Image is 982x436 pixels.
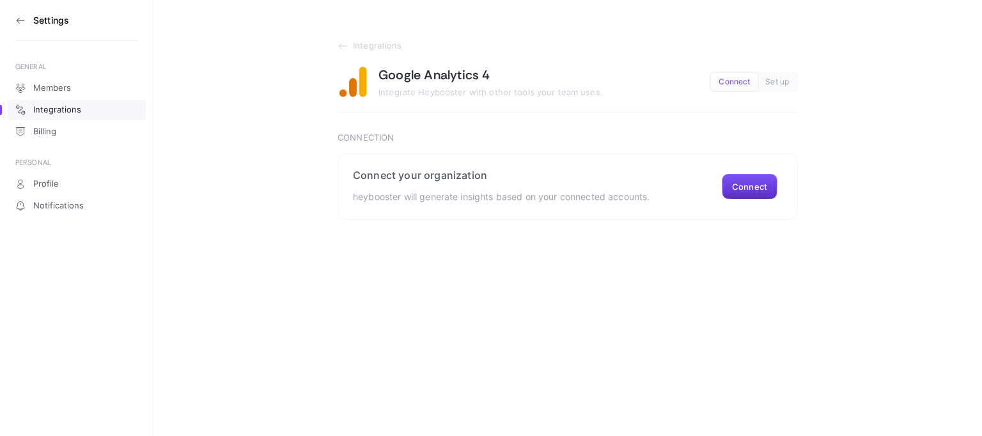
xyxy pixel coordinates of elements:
h1: Google Analytics 4 [378,66,490,83]
a: Integrations [8,100,146,120]
span: Integrations [33,105,81,115]
button: Connect [711,73,758,91]
span: Set up [765,77,789,87]
button: Set up [758,73,797,91]
span: Integrate Heybooster with other tools your team uses. [378,87,603,97]
span: Notifications [33,201,84,211]
span: Profile [33,179,59,189]
span: Billing [33,127,56,137]
p: heybooster will generate insights based on your connected accounts. [353,189,650,205]
span: Integrations [353,41,402,51]
h3: Settings [33,15,69,26]
h2: Connect your organization [353,169,650,182]
a: Integrations [338,41,798,51]
a: Members [8,78,146,98]
div: GENERAL [15,61,138,72]
div: PERSONAL [15,157,138,167]
span: Members [33,83,71,93]
button: Connect [722,174,777,199]
a: Billing [8,121,146,142]
h3: Connection [338,133,798,143]
span: Connect [719,77,750,87]
a: Notifications [8,196,146,216]
a: Profile [8,174,146,194]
